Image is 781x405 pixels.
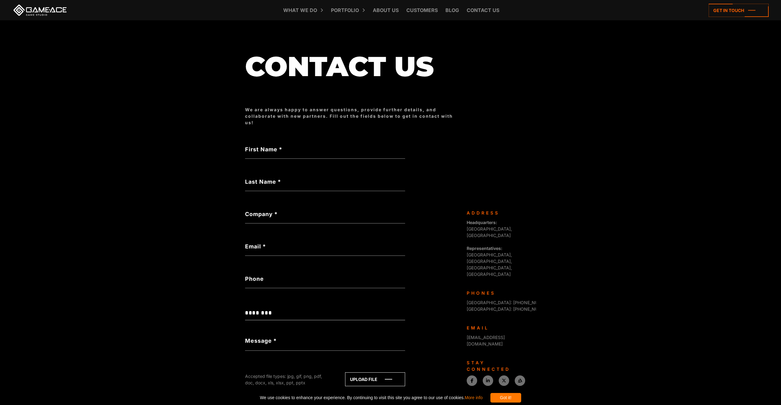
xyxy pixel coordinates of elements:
[467,210,531,216] div: Address
[709,4,769,17] a: Get in touch
[467,220,512,238] span: [GEOGRAPHIC_DATA], [GEOGRAPHIC_DATA]
[467,306,552,312] span: [GEOGRAPHIC_DATA]: [PHONE_NUMBER]
[467,300,552,305] span: [GEOGRAPHIC_DATA]: [PHONE_NUMBER]
[245,242,405,251] label: Email *
[245,373,331,386] div: Accepted file types: jpg, gif, png, pdf, doc, docx, xls, xlsx, ppt, pptx
[245,51,461,82] h1: Contact us
[467,220,497,225] strong: Headquarters:
[467,290,531,296] div: Phones
[345,372,405,386] a: Upload file
[467,325,531,331] div: Email
[245,275,405,283] label: Phone
[245,106,461,126] div: We are always happy to answer questions, provide further details, and collaborate with new partne...
[245,145,405,153] label: First Name *
[245,337,277,345] label: Message *
[245,210,405,218] label: Company *
[260,393,482,403] span: We use cookies to enhance your experience. By continuing to visit this site you agree to our use ...
[467,359,531,372] div: Stay connected
[245,178,405,186] label: Last Name *
[467,335,505,346] a: [EMAIL_ADDRESS][DOMAIN_NAME]
[465,395,482,400] a: More info
[490,393,521,403] div: Got it!
[467,246,512,277] span: [GEOGRAPHIC_DATA], [GEOGRAPHIC_DATA], [GEOGRAPHIC_DATA], [GEOGRAPHIC_DATA]
[467,246,502,251] strong: Representatives:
